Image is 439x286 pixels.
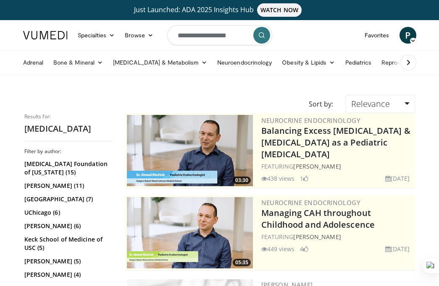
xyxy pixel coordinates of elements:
a: Balancing Excess [MEDICAL_DATA] & [MEDICAL_DATA] as a Pediatric [MEDICAL_DATA] [261,125,410,160]
a: 05:35 [127,197,253,268]
a: 03:30 [127,115,253,186]
span: WATCH NOW [257,3,302,17]
h2: [MEDICAL_DATA] [24,123,113,134]
img: 1b5e373f-7819-44bc-b563-bf1b3a682396.png.300x170_q85_crop-smart_upscale.png [127,115,253,186]
span: 03:30 [233,177,251,184]
a: Specialties [73,27,120,44]
a: [PERSON_NAME] [293,162,341,170]
a: Obesity & Lipids [277,54,340,71]
a: [PERSON_NAME] (11) [24,182,110,190]
a: Neurocrine Endocrinology [261,198,361,207]
a: Just Launched: ADA 2025 Insights HubWATCH NOW [18,3,421,17]
li: 1 [300,174,308,183]
a: Neurocrine Endocrinology [261,116,361,125]
h3: Filter by author: [24,148,113,155]
a: [PERSON_NAME] [293,233,341,241]
a: [PERSON_NAME] (6) [24,222,110,230]
a: [PERSON_NAME] (5) [24,257,110,265]
a: [MEDICAL_DATA] Foundation of [US_STATE] (15) [24,160,110,177]
input: Search topics, interventions [167,25,272,45]
a: Pediatrics [340,54,377,71]
a: Favorites [360,27,394,44]
li: [DATE] [385,174,410,183]
a: Managing CAH throughout Childhood and Adolescence [261,207,375,230]
img: VuMedi Logo [23,31,68,39]
li: 4 [300,244,308,253]
span: Relevance [351,98,390,109]
a: Neuroendocrinology [212,54,277,71]
div: FEATURING [261,232,413,241]
a: Adrenal [18,54,49,71]
a: [GEOGRAPHIC_DATA] (7) [24,195,110,203]
a: Bone & Mineral [48,54,108,71]
a: Browse [120,27,158,44]
a: Relevance [346,95,415,113]
div: FEATURING [261,162,413,171]
li: 449 views [261,244,295,253]
a: P [400,27,416,44]
p: Results for: [24,113,113,120]
a: UChicago (6) [24,208,110,217]
li: 438 views [261,174,295,183]
div: Sort by: [302,95,339,113]
a: [MEDICAL_DATA] & Metabolism [108,54,212,71]
img: 56bc924d-1fb1-4cf0-9f63-435b399b5585.png.300x170_q85_crop-smart_upscale.png [127,197,253,268]
span: 05:35 [233,259,251,266]
a: Keck School of Medicine of USC (5) [24,235,110,252]
a: Reproductive [376,54,423,71]
li: [DATE] [385,244,410,253]
a: [PERSON_NAME] (4) [24,270,110,279]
